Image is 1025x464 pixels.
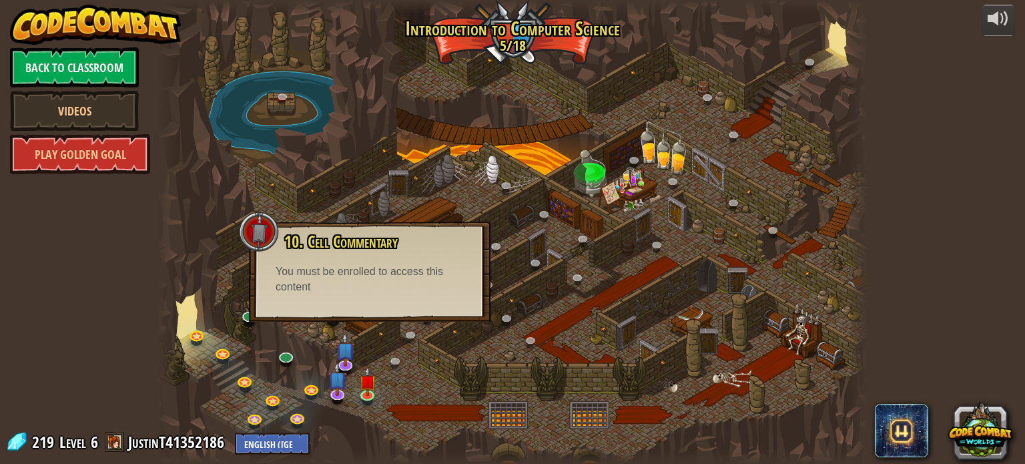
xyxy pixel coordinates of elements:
[982,5,1015,36] button: Adjust volume
[10,47,139,87] a: Back to Classroom
[128,431,228,453] a: JustinT41352186
[91,431,98,453] span: 6
[336,332,355,367] img: level-banner-unstarted-subscriber.png
[328,363,347,397] img: level-banner-unstarted-subscriber.png
[59,431,86,453] span: Level
[10,91,139,131] a: Videos
[358,367,376,397] img: level-banner-unstarted.png
[10,5,181,45] img: CodeCombat - Learn how to code by playing a game
[284,230,398,253] span: 10. Cell Commentary
[10,134,150,174] a: Play Golden Goal
[32,431,58,453] span: 219
[276,264,464,295] div: You must be enrolled to access this content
